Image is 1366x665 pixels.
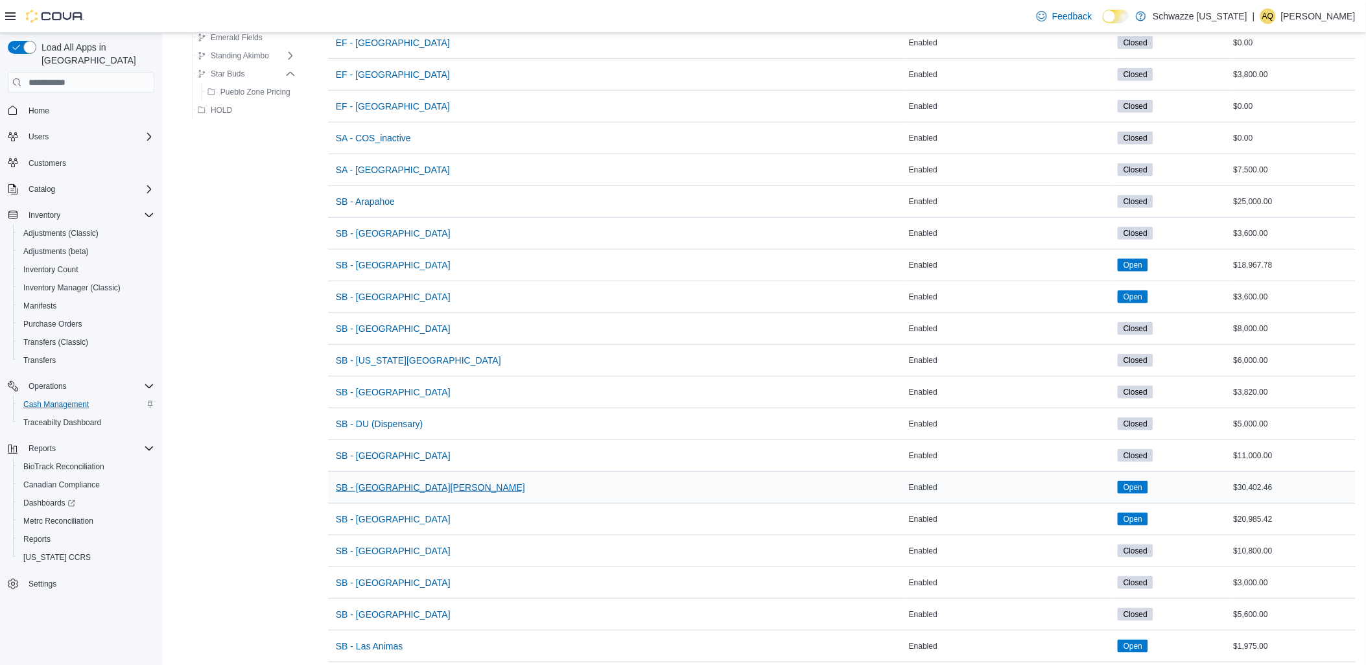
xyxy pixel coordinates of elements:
[331,284,456,310] button: SB - [GEOGRAPHIC_DATA]
[336,100,450,113] span: EF - [GEOGRAPHIC_DATA]
[18,495,80,511] a: Dashboards
[906,67,1115,82] div: Enabled
[3,439,159,458] button: Reports
[18,397,154,412] span: Cash Management
[18,415,154,430] span: Traceabilty Dashboard
[3,206,159,224] button: Inventory
[23,129,54,145] button: Users
[18,298,62,314] a: Manifests
[211,51,269,61] span: Standing Akimbo
[29,579,56,589] span: Settings
[1118,259,1148,272] span: Open
[1231,35,1356,51] div: $0.00
[29,381,67,391] span: Operations
[1118,227,1153,240] span: Closed
[331,474,530,500] button: SB - [GEOGRAPHIC_DATA][PERSON_NAME]
[1231,226,1356,241] div: $3,600.00
[13,548,159,566] button: [US_STATE] CCRS
[220,87,290,97] span: Pueblo Zone Pricing
[336,481,525,494] span: SB - [GEOGRAPHIC_DATA][PERSON_NAME]
[1118,449,1153,462] span: Closed
[23,181,154,197] span: Catalog
[1231,321,1356,336] div: $8,000.00
[1118,163,1153,176] span: Closed
[18,244,154,259] span: Adjustments (beta)
[906,35,1115,51] div: Enabled
[1231,543,1356,559] div: $10,800.00
[1124,418,1148,430] span: Closed
[18,280,126,296] a: Inventory Manager (Classic)
[1231,607,1356,622] div: $5,600.00
[18,415,106,430] a: Traceabilty Dashboard
[1118,100,1153,113] span: Closed
[331,411,429,437] button: SB - DU (Dispensary)
[336,68,450,81] span: EF - [GEOGRAPHIC_DATA]
[1124,482,1142,493] span: Open
[1231,448,1356,463] div: $11,000.00
[1118,36,1153,49] span: Closed
[906,638,1115,654] div: Enabled
[23,301,56,311] span: Manifests
[906,226,1115,241] div: Enabled
[336,227,451,240] span: SB - [GEOGRAPHIC_DATA]
[3,100,159,119] button: Home
[18,226,104,241] a: Adjustments (Classic)
[336,417,423,430] span: SB - DU (Dispensary)
[23,552,91,563] span: [US_STATE] CCRS
[18,531,56,547] a: Reports
[1124,37,1148,49] span: Closed
[13,224,159,242] button: Adjustments (Classic)
[1231,416,1356,432] div: $5,000.00
[331,125,416,151] button: SA - COS_inactive
[211,69,245,79] span: Star Buds
[13,261,159,279] button: Inventory Count
[23,129,154,145] span: Users
[1118,576,1153,589] span: Closed
[23,576,62,592] a: Settings
[13,279,159,297] button: Inventory Manager (Classic)
[18,459,154,474] span: BioTrack Reconciliation
[1124,100,1148,112] span: Closed
[331,30,455,56] button: EF - [GEOGRAPHIC_DATA]
[18,262,84,277] a: Inventory Count
[1231,162,1356,178] div: $7,500.00
[1231,67,1356,82] div: $3,800.00
[18,550,96,565] a: [US_STATE] CCRS
[1231,480,1356,495] div: $30,402.46
[23,441,61,456] button: Reports
[1118,132,1153,145] span: Closed
[906,384,1115,400] div: Enabled
[336,354,501,367] span: SB - [US_STATE][GEOGRAPHIC_DATA]
[13,242,159,261] button: Adjustments (beta)
[336,544,451,557] span: SB - [GEOGRAPHIC_DATA]
[23,207,154,223] span: Inventory
[1253,8,1255,24] p: |
[13,530,159,548] button: Reports
[1031,3,1097,29] a: Feedback
[18,513,154,529] span: Metrc Reconciliation
[1052,10,1092,23] span: Feedback
[906,321,1115,336] div: Enabled
[29,184,55,194] span: Catalog
[18,280,154,296] span: Inventory Manager (Classic)
[906,543,1115,559] div: Enabled
[29,210,60,220] span: Inventory
[331,379,456,405] button: SB - [GEOGRAPHIC_DATA]
[23,379,72,394] button: Operations
[18,334,93,350] a: Transfers (Classic)
[13,297,159,315] button: Manifests
[906,162,1115,178] div: Enabled
[336,576,451,589] span: SB - [GEOGRAPHIC_DATA]
[1231,511,1356,527] div: $20,985.42
[23,355,56,366] span: Transfers
[18,550,154,565] span: Washington CCRS
[18,298,154,314] span: Manifests
[1124,164,1148,176] span: Closed
[18,459,110,474] a: BioTrack Reconciliation
[23,516,93,526] span: Metrc Reconciliation
[1124,450,1148,461] span: Closed
[331,570,456,596] button: SB - [GEOGRAPHIC_DATA]
[18,513,99,529] a: Metrc Reconciliation
[1260,8,1276,24] div: Anastasia Queen
[1124,69,1148,80] span: Closed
